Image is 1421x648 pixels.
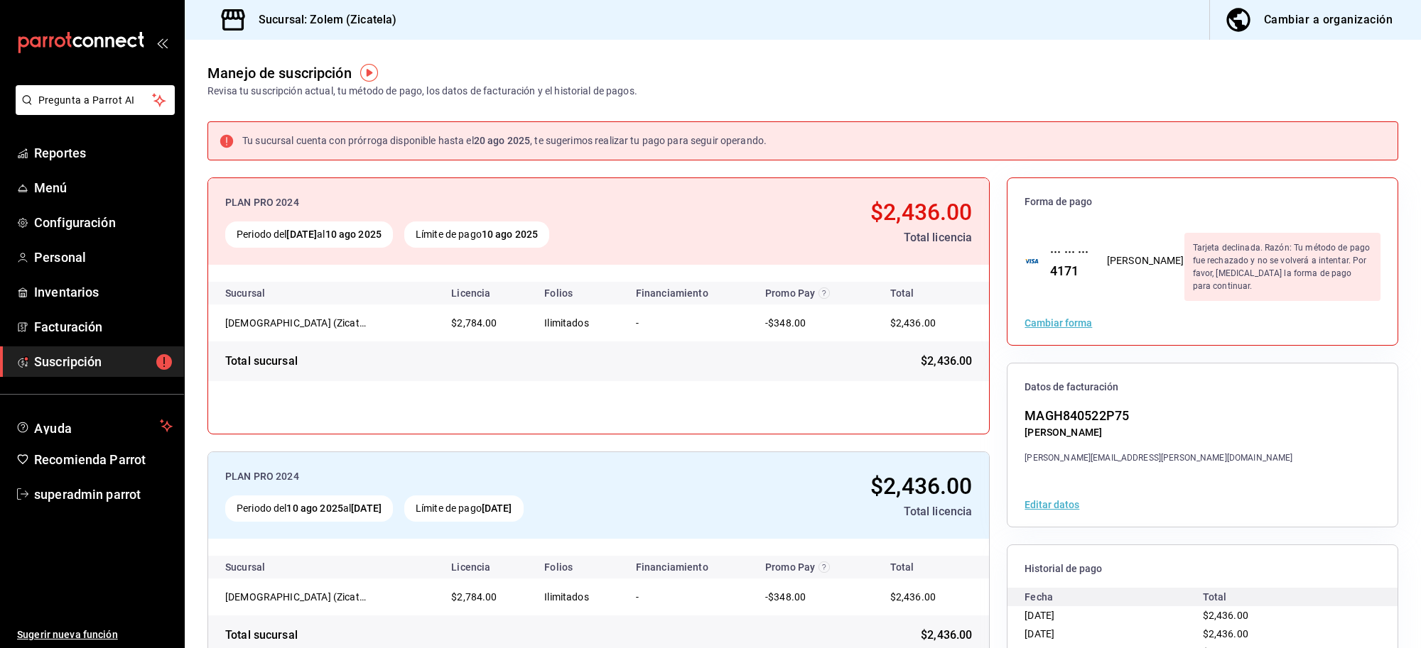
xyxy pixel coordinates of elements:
[34,143,173,163] span: Reportes
[870,199,972,226] span: $2,436.00
[286,503,342,514] strong: 10 ago 2025
[34,417,154,434] span: Ayuda
[1039,242,1090,280] div: ··· ··· ··· 4171
[765,317,806,329] span: -$348.00
[765,287,862,299] div: Promo Pay
[818,287,830,299] svg: Recibe un descuento en el costo de tu membresía al cubrir 80% de tus transacciones realizadas con...
[17,627,173,642] span: Sugerir nueva función
[1184,233,1381,301] div: Tarjeta declinada. Razón: Tu método de pago fue rechazado y no se volverá a intentar. Por favor, ...
[16,85,175,115] button: Pregunta a Parrot AI
[1203,628,1248,639] span: $2,436.00
[474,135,530,146] strong: 20 ago 2025
[156,37,168,48] button: open_drawer_menu
[34,213,173,232] span: Configuración
[451,591,497,603] span: $2,784.00
[207,62,352,84] div: Manejo de suscripción
[1025,625,1202,643] div: [DATE]
[482,229,538,240] strong: 10 ago 2025
[1025,500,1079,510] button: Editar datos
[451,317,497,329] span: $2,784.00
[34,282,173,302] span: Inventarios
[1025,318,1092,328] button: Cambiar forma
[625,304,754,341] td: -
[34,248,173,267] span: Personal
[34,352,173,371] span: Suscripción
[247,11,396,28] h3: Sucursal: Zolem (Zicatela)
[533,556,624,578] th: Folios
[225,353,298,370] div: Total sucursal
[921,627,972,644] span: $2,436.00
[818,561,830,573] svg: Recibe un descuento en el costo de tu membresía al cubrir 80% de tus transacciones realizadas con...
[1025,380,1381,394] span: Datos de facturación
[1025,195,1381,209] span: Forma de pago
[1264,10,1393,30] div: Cambiar a organización
[225,561,303,573] div: Sucursal
[765,591,806,603] span: -$348.00
[890,317,936,329] span: $2,436.00
[873,282,990,304] th: Total
[34,485,173,504] span: superadmin parrot
[225,590,367,604] div: [DEMOGRAPHIC_DATA] (Zicatela)
[440,282,533,304] th: Licencia
[225,495,393,522] div: Periodo del al
[1203,610,1248,621] span: $2,436.00
[533,304,624,341] td: Ilimitados
[533,282,624,304] th: Folios
[1025,562,1381,576] span: Historial de pago
[404,495,524,522] div: Límite de pago
[38,93,153,108] span: Pregunta a Parrot AI
[225,221,393,248] div: Periodo del al
[225,195,704,210] div: PLAN PRO 2024
[1025,588,1202,606] div: Fecha
[225,316,367,330] div: Zolem (Zicatela)
[351,503,382,514] strong: [DATE]
[1025,425,1292,440] div: [PERSON_NAME]
[890,591,936,603] span: $2,436.00
[325,229,382,240] strong: 10 ago 2025
[715,229,972,246] div: Total licencia
[533,578,624,615] td: Ilimitados
[1203,588,1381,606] div: Total
[34,178,173,197] span: Menú
[440,556,533,578] th: Licencia
[625,578,754,615] td: -
[703,503,972,520] div: Total licencia
[10,103,175,118] a: Pregunta a Parrot AI
[207,84,637,99] div: Revisa tu suscripción actual, tu método de pago, los datos de facturación y el historial de pagos.
[242,133,767,148] div: Tu sucursal cuenta con prórroga disponible hasta el , te sugerimos realizar tu pago para seguir o...
[1107,253,1184,268] div: [PERSON_NAME]
[625,282,754,304] th: Financiamiento
[870,473,972,500] span: $2,436.00
[873,556,990,578] th: Total
[360,64,378,82] img: Tooltip marker
[34,450,173,469] span: Recomienda Parrot
[225,469,691,484] div: PLAN PRO 2024
[1025,606,1202,625] div: [DATE]
[225,590,367,604] div: Zolem (Zicatela)
[404,221,549,248] div: Límite de pago
[1025,451,1292,464] div: [PERSON_NAME][EMAIL_ADDRESS][PERSON_NAME][DOMAIN_NAME]
[482,503,512,514] strong: [DATE]
[286,229,317,240] strong: [DATE]
[225,316,367,330] div: [DEMOGRAPHIC_DATA] (Zicatela)
[34,317,173,336] span: Facturación
[225,627,298,644] div: Total sucursal
[225,287,303,299] div: Sucursal
[625,556,754,578] th: Financiamiento
[1025,406,1292,425] div: MAGH840522P75
[765,561,862,573] div: Promo Pay
[921,353,972,370] span: $2,436.00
